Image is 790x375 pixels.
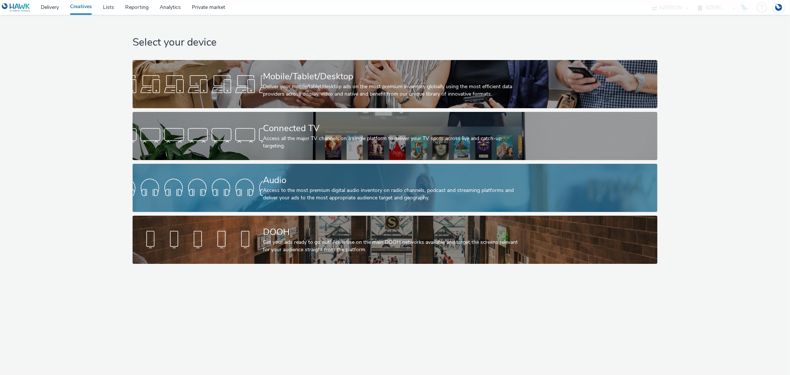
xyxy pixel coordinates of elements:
a: Connected TVAccess all the major TV channels on a single platform to deliver your TV spots across... [133,112,657,160]
div: Access all the major TV channels on a single platform to deliver your TV spots across live and ca... [263,135,524,150]
img: Account DE [773,1,784,14]
a: AudioAccess to the most premium digital audio inventory on radio channels, podcast and streaming ... [133,164,657,212]
div: Connected TV [263,122,524,135]
img: Hawk Academy [739,1,750,13]
div: Access to the most premium digital audio inventory on radio channels, podcast and streaming platf... [263,187,524,202]
h1: Select your device [133,36,657,50]
div: Get your ads ready to go out! Advertise on the main DOOH networks available and target the screen... [263,239,524,254]
a: Mobile/Tablet/DesktopDeliver your mobile/tablet/desktop ads on the most premium inventory globall... [133,60,657,108]
a: DOOHGet your ads ready to go out! Advertise on the main DOOH networks available and target the sc... [133,216,657,264]
img: undefined Logo [2,3,30,12]
div: Deliver your mobile/tablet/desktop ads on the most premium inventory globally using the most effi... [263,83,524,98]
div: Audio [263,174,524,187]
div: Mobile/Tablet/Desktop [263,70,524,83]
div: DOOH [263,226,524,239]
a: Hawk Academy [739,1,753,13]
